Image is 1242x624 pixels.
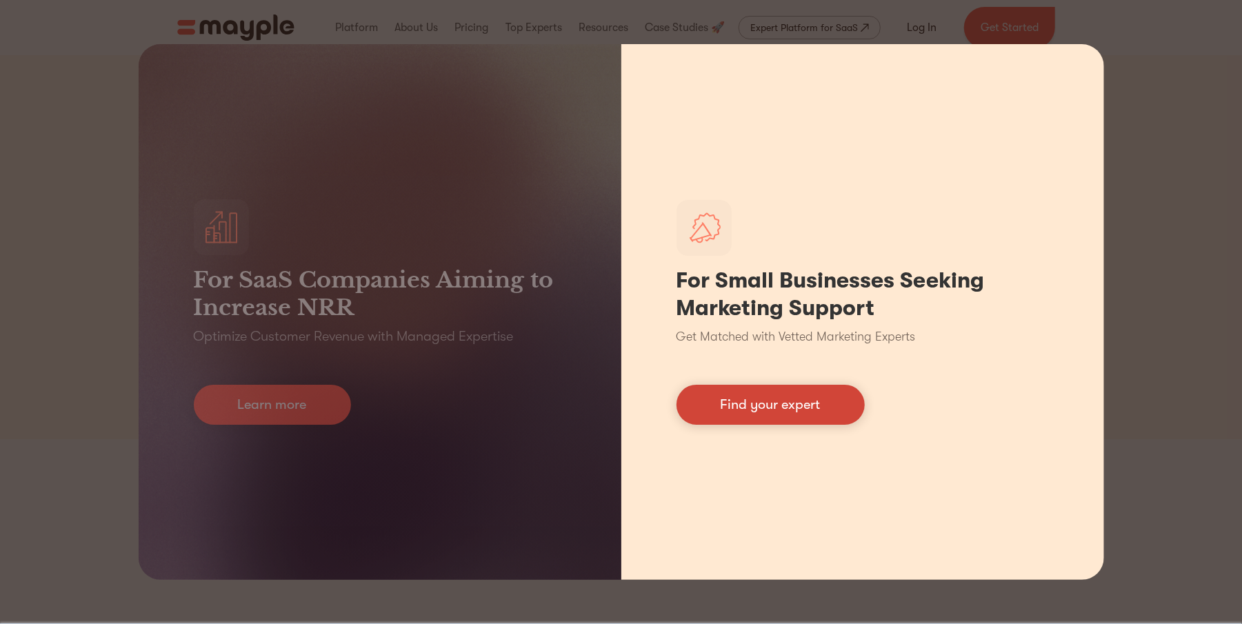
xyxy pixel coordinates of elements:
[194,385,351,425] a: Learn more
[194,327,514,346] p: Optimize Customer Revenue with Managed Expertise
[677,267,1049,322] h1: For Small Businesses Seeking Marketing Support
[677,385,865,425] a: Find your expert
[194,266,566,321] h3: For SaaS Companies Aiming to Increase NRR
[677,328,916,346] p: Get Matched with Vetted Marketing Experts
